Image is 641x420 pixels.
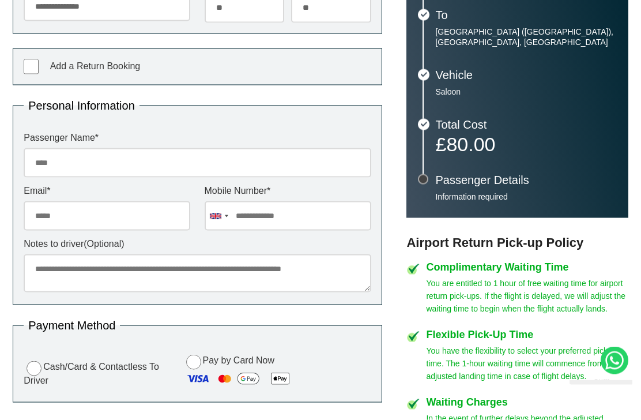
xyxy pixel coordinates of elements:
h3: Total Cost [435,119,616,130]
iframe: chat widget [565,380,632,411]
span: Add a Return Booking [50,61,141,71]
h3: To [435,9,616,21]
h3: Passenger Details [435,174,616,186]
label: Cash/Card & Contactless To Driver [24,359,174,385]
p: You are entitled to 1 hour of free waiting time for airport return pick-ups. If the flight is del... [426,277,628,315]
label: Email [24,186,190,196]
span: 80.00 [446,133,495,155]
input: Cash/Card & Contactless To Driver [27,361,42,376]
legend: Payment Method [24,320,120,331]
label: Notes to driver [24,239,371,249]
input: Pay by Card Now [186,355,201,370]
label: Pay by Card Now [183,353,371,392]
h3: Vehicle [435,69,616,81]
legend: Personal Information [24,100,139,111]
p: Information required [435,192,616,202]
p: £ [435,136,616,152]
span: (Optional) [84,239,124,249]
p: Saloon [435,87,616,97]
label: Mobile Number [205,186,371,196]
label: Passenger Name [24,133,371,142]
p: You have the flexibility to select your preferred pick-up time. The 1-hour waiting time will comm... [426,344,628,382]
h3: Airport Return Pick-up Policy [406,235,628,250]
h4: Flexible Pick-Up Time [426,329,628,340]
div: United Kingdom: +44 [205,202,232,230]
input: Add a Return Booking [24,59,39,74]
h4: Waiting Charges [426,397,628,407]
p: [GEOGRAPHIC_DATA] ([GEOGRAPHIC_DATA]), [GEOGRAPHIC_DATA], [GEOGRAPHIC_DATA] [435,27,616,47]
h4: Complimentary Waiting Time [426,262,628,272]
